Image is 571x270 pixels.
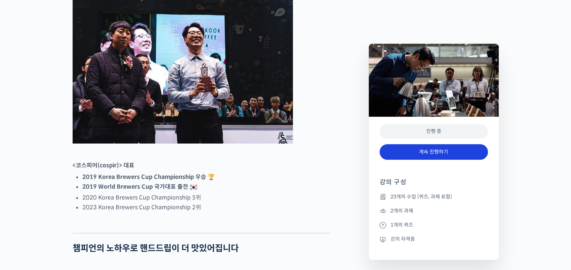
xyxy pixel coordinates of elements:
[82,183,199,190] strong: 2019 World Brewers Cup 국가대표 출전
[2,210,48,228] a: 홈
[112,221,120,227] span: 설정
[23,221,27,227] span: 홈
[82,202,330,212] li: 2023 Korea Brewers Cup Championship 2위
[380,178,488,192] h4: 강의 구성
[380,124,488,139] div: 진행 중
[380,220,488,229] li: 1개의 퀴즈
[380,192,488,201] li: 23개의 수업 (퀴즈, 과제 포함)
[73,243,239,254] strong: 챔피언의 노하우로 핸드드립이 더 맛있어집니다
[189,183,198,192] img: 🇰🇷
[93,210,139,228] a: 설정
[380,144,488,160] a: 계속 진행하기
[48,210,93,228] a: 대화
[380,206,488,215] li: 2개의 과제
[82,173,215,181] strong: 2019 Korea Brewers Cup Championship 우승 🏆
[66,221,75,227] span: 대화
[82,193,330,202] li: 2020 Korea Brewers Cup Championship 5위
[73,162,134,169] strong: <코스피어(cospir)> 대표
[380,235,488,244] li: 강의 자격증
